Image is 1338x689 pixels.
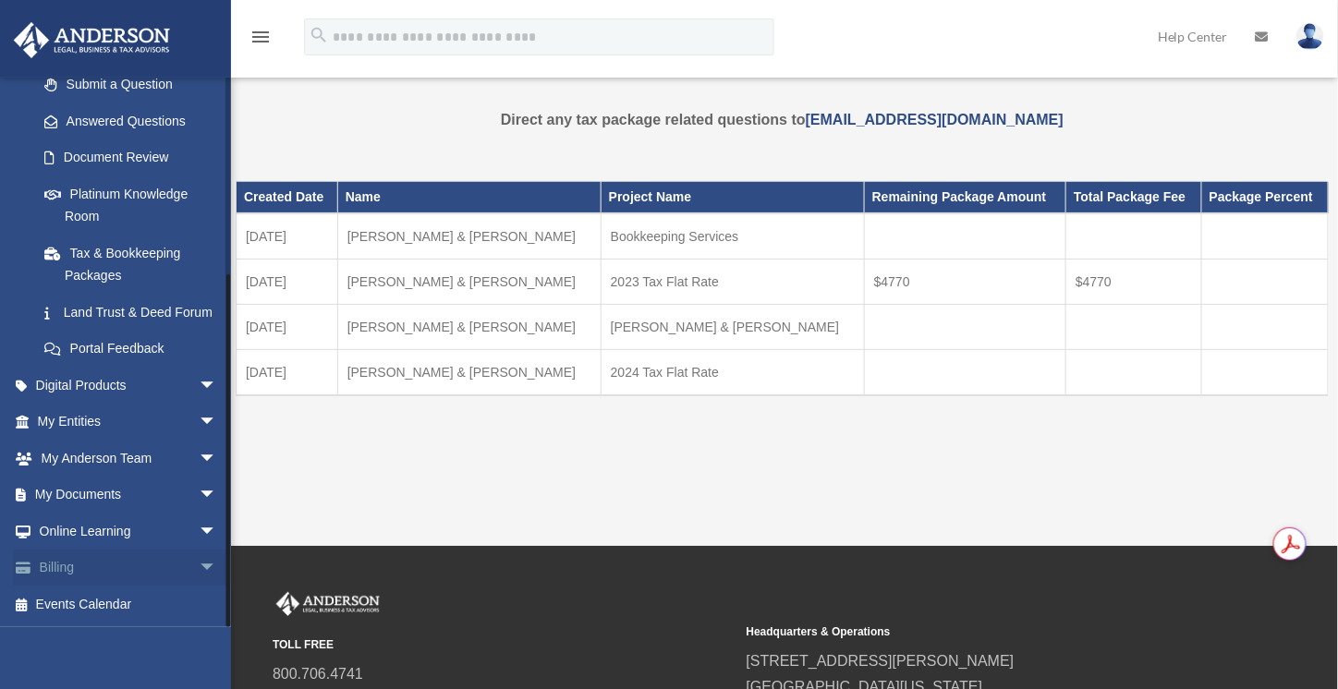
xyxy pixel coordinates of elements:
i: search [309,25,329,45]
span: arrow_drop_down [199,440,236,477]
a: Land Trust & Deed Forum [26,294,245,331]
td: [PERSON_NAME] & [PERSON_NAME] [601,305,864,350]
th: Project Name [601,182,864,213]
img: User Pic [1296,23,1324,50]
a: [STREET_ADDRESS][PERSON_NAME] [747,653,1015,669]
td: [PERSON_NAME] & [PERSON_NAME] [337,350,601,396]
td: [PERSON_NAME] & [PERSON_NAME] [337,260,601,305]
span: arrow_drop_down [199,404,236,441]
a: Document Review [26,139,245,176]
td: $4770 [864,260,1065,305]
a: Submit a Question [26,66,245,103]
a: [EMAIL_ADDRESS][DOMAIN_NAME] [806,112,1064,127]
a: menu [249,32,272,48]
span: arrow_drop_down [199,477,236,514]
th: Total Package Fee [1066,182,1202,213]
a: My Anderson Teamarrow_drop_down [13,440,245,477]
img: Anderson Advisors Platinum Portal [8,22,176,58]
td: Bookkeeping Services [601,213,864,260]
small: Headquarters & Operations [747,623,1208,642]
a: My Documentsarrow_drop_down [13,477,245,514]
th: Name [337,182,601,213]
td: [DATE] [237,260,338,305]
th: Created Date [237,182,338,213]
span: arrow_drop_down [199,367,236,405]
th: Package Percent [1201,182,1328,213]
td: [DATE] [237,213,338,260]
span: arrow_drop_down [199,513,236,550]
a: My Entitiesarrow_drop_down [13,404,245,441]
img: Anderson Advisors Platinum Portal [273,592,383,616]
a: Portal Feedback [26,331,245,368]
td: [DATE] [237,305,338,350]
td: 2023 Tax Flat Rate [601,260,864,305]
span: arrow_drop_down [199,550,236,587]
a: Billingarrow_drop_down [13,550,245,586]
a: Digital Productsarrow_drop_down [13,367,245,404]
a: Answered Questions [26,103,245,139]
th: Remaining Package Amount [864,182,1065,213]
td: $4770 [1066,260,1202,305]
td: [PERSON_NAME] & [PERSON_NAME] [337,213,601,260]
td: [DATE] [237,350,338,396]
strong: Direct any tax package related questions to [501,112,1064,127]
a: Platinum Knowledge Room [26,175,245,235]
a: Tax & Bookkeeping Packages [26,235,236,294]
i: menu [249,26,272,48]
td: 2024 Tax Flat Rate [601,350,864,396]
td: [PERSON_NAME] & [PERSON_NAME] [337,305,601,350]
a: Events Calendar [13,586,245,623]
small: TOLL FREE [273,635,734,655]
a: 800.706.4741 [273,666,363,682]
a: Online Learningarrow_drop_down [13,513,245,550]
